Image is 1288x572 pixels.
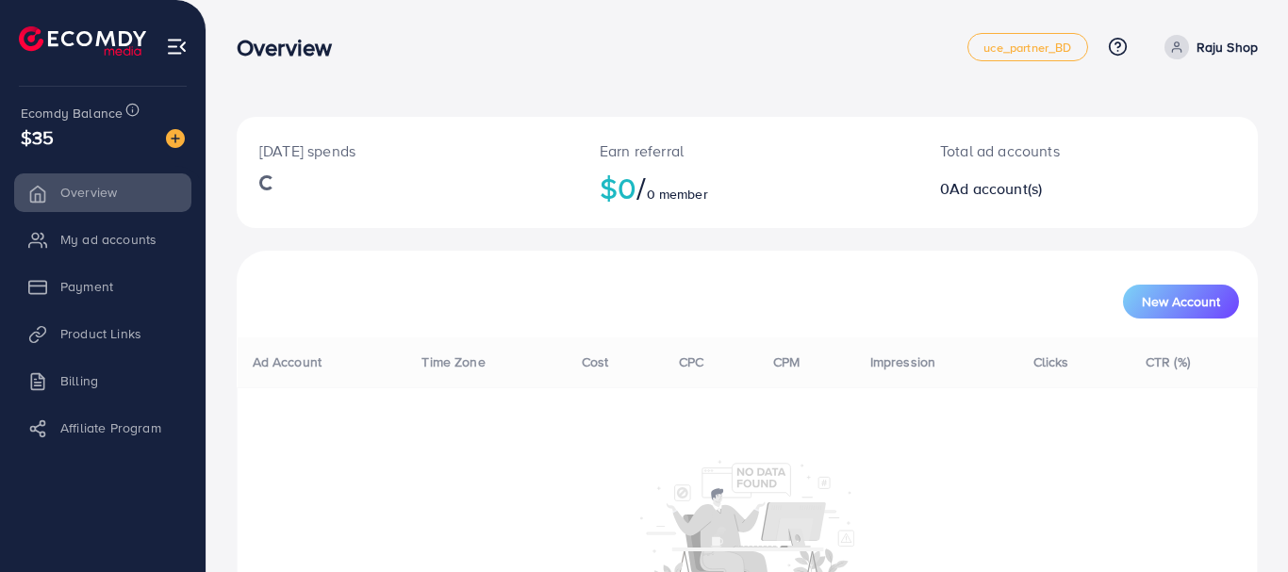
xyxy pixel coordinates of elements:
img: menu [166,36,188,57]
img: image [166,129,185,148]
p: Total ad accounts [940,139,1150,162]
img: logo [19,26,146,56]
span: New Account [1142,295,1220,308]
span: $35 [21,123,54,151]
p: [DATE] spends [259,139,554,162]
h2: 0 [940,180,1150,198]
span: Ad account(s) [949,178,1042,199]
span: 0 member [647,185,708,204]
span: Ecomdy Balance [21,104,123,123]
span: uce_partner_BD [983,41,1071,54]
h3: Overview [237,34,347,61]
h2: $0 [600,170,895,205]
button: New Account [1123,285,1239,319]
a: uce_partner_BD [967,33,1087,61]
a: Raju Shop [1157,35,1258,59]
span: / [636,166,646,209]
p: Raju Shop [1197,36,1258,58]
p: Earn referral [600,139,895,162]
